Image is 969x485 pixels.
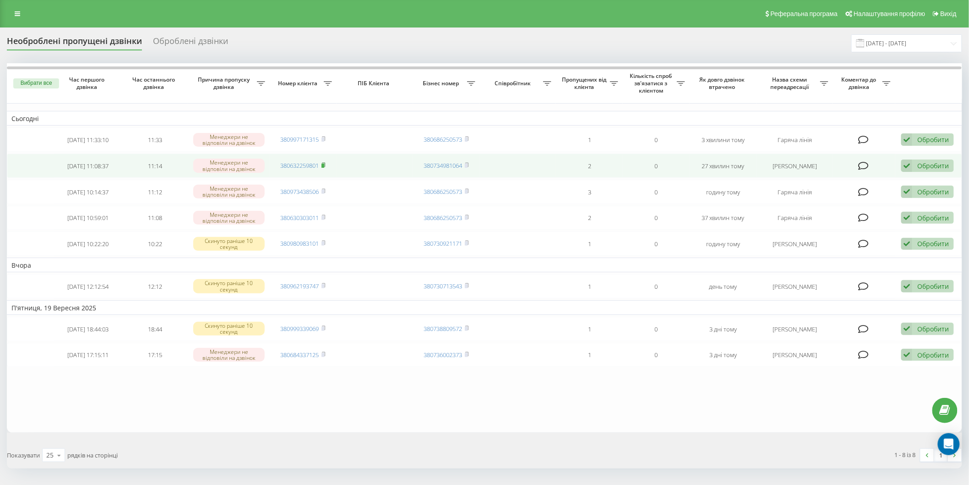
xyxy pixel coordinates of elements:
font: 27 хвилин тому [702,162,745,170]
font: 12:12 [148,282,162,291]
font: годину тому [706,188,740,196]
font: Час першого дзвінка [69,76,104,91]
font: Причина пропуску дзвінка [198,76,250,91]
font: Налаштування профілю [854,10,925,17]
a: 380997171315 [281,135,319,143]
font: Скинуто раніше 10 секунд [205,322,253,336]
font: Обробити [917,282,949,291]
font: Оброблені дзвінки [153,35,228,46]
font: Назва схеми переадресації [770,76,809,91]
font: 0 [655,325,658,333]
font: Менеджери не відповіли на дзвінок [202,185,256,198]
font: 3 хвилини тому [702,136,745,144]
font: [DATE] 11:33:10 [67,136,109,144]
font: Показувати [7,451,40,459]
font: П'ятниця, 19 Вересня 2025 [11,303,96,312]
a: 380730713543 [424,282,463,290]
font: Необроблені пропущені дзвінки [7,35,142,46]
font: Обробити [917,239,949,248]
a: 380686250573 [424,214,463,222]
font: Обробити [917,187,949,196]
font: Вихід [941,10,957,17]
font: Сьогодні [11,114,39,123]
font: Скинуто раніше 10 секунд [205,279,253,293]
font: Менеджери не відповіли на дзвінок [202,159,256,172]
font: Реферальна програма [771,10,838,17]
a: 380630303011 [281,214,319,222]
a: 380973438506 [281,187,319,196]
font: 0 [655,282,658,291]
font: Обробити [917,135,949,144]
font: [PERSON_NAME] [773,282,817,291]
font: [PERSON_NAME] [773,351,817,359]
font: Коментар до дзвінка [842,76,876,91]
font: Менеджери не відповіли на дзвінок [202,211,256,225]
font: Співробітник [495,79,531,87]
font: Вибрати все [21,80,52,86]
font: 11:08 [148,214,162,222]
a: 380686250573 [424,135,463,143]
font: 17:15 [148,351,162,359]
font: Гаряча лінія [778,188,812,196]
a: 380686250573 [424,187,463,196]
font: Номер клієнта [278,79,317,87]
font: 1 [588,240,591,248]
button: Вибрати все [13,78,59,88]
font: Як довго дзвінок втрачено [699,76,745,91]
a: 380632259801 [281,161,319,170]
font: день тому [709,282,737,291]
font: Гаряча лінія [778,136,812,144]
font: Менеджери не відповіли на дзвінок [202,348,256,362]
font: 18:44 [148,325,162,333]
font: 37 хвилин тому [702,214,745,222]
a: 380736002373 [424,351,463,359]
a: 380999339069 [281,325,319,333]
font: [DATE] 17:15:11 [67,351,109,359]
font: [DATE] 18:44:03 [67,325,109,333]
font: 1 [588,351,591,359]
font: 10:22 [148,240,162,248]
font: [PERSON_NAME] [773,162,817,170]
font: [DATE] 10:14:37 [67,188,109,196]
font: 0 [655,188,658,196]
font: 1 [588,325,591,333]
font: 380980983101 [281,239,319,248]
font: Обробити [917,351,949,359]
font: Пропущених від клієнта [562,76,607,91]
font: 0 [655,240,658,248]
font: Обробити [917,161,949,170]
font: [DATE] 12:12:54 [67,282,109,291]
font: 0 [655,351,658,359]
a: 380684337125 [281,351,319,359]
font: Скинуто раніше 10 секунд [205,237,253,251]
font: Менеджери не відповіли на дзвінок [202,133,256,147]
font: 380738809572 [424,325,463,333]
font: [DATE] 11:08:37 [67,162,109,170]
font: [DATE] 10:59:01 [67,214,109,222]
a: 380734981064 [424,161,463,170]
font: 3 [588,188,591,196]
a: 380962193747 [281,282,319,290]
a: 380730921171 [424,239,463,248]
font: 0 [655,162,658,170]
font: 2 [588,214,591,222]
font: Кількість спроб зв'язатися з клієнтом [630,72,672,94]
font: 11:33 [148,136,162,144]
font: Обробити [917,214,949,222]
font: 1 [588,136,591,144]
font: 2 [588,162,591,170]
font: Гаряча лінія [778,214,812,222]
font: 25 [46,451,54,459]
